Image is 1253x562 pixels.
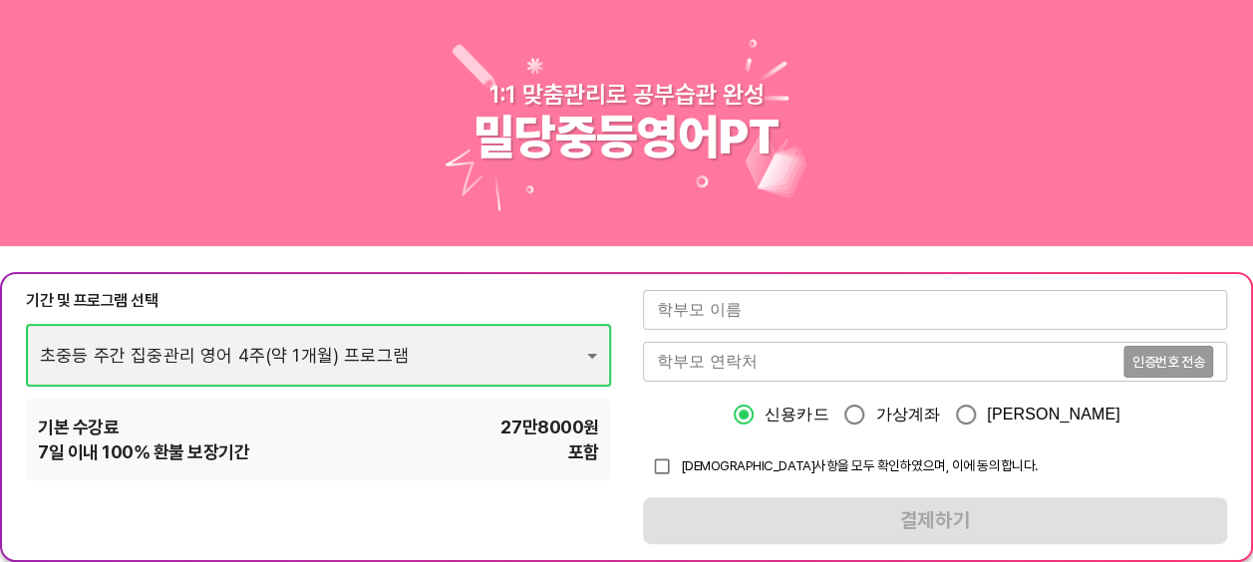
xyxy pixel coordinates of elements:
input: 학부모 이름을 입력해주세요 [643,290,1228,330]
div: 밀당중등영어PT [473,109,780,166]
span: 신용카드 [765,403,829,426]
span: [PERSON_NAME] [987,403,1120,426]
span: 7 일 이내 100% 환불 보장기간 [38,439,249,464]
input: 학부모 연락처를 입력해주세요 [643,342,1123,382]
div: 1:1 맞춤관리로 공부습관 완성 [489,80,765,109]
span: [DEMOGRAPHIC_DATA]사항을 모두 확인하였으며, 이에 동의합니다. [681,457,1038,473]
span: 기본 수강료 [38,415,119,439]
span: 포함 [567,439,598,464]
span: 가상계좌 [875,403,940,426]
span: 27만8000 원 [500,415,598,439]
div: 기간 및 프로그램 선택 [26,290,611,312]
div: 초중등 주간 집중관리 영어 4주(약 1개월) 프로그램 [26,324,611,386]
